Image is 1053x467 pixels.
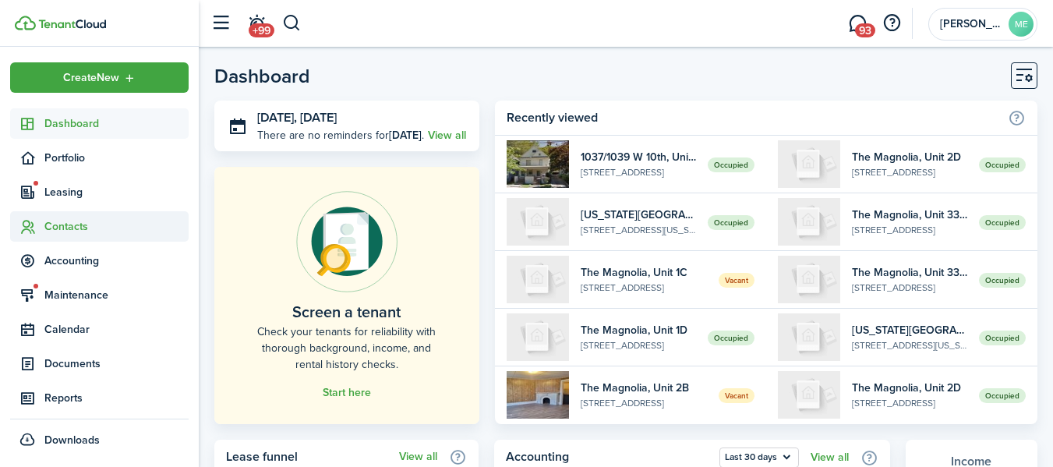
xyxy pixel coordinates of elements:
button: Open resource center [878,10,905,37]
span: Occupied [979,273,1026,288]
span: Accounting [44,253,189,269]
widget-list-item-title: The Magnolia, Unit 1D [581,322,696,338]
widget-list-item-description: [STREET_ADDRESS] [852,281,967,295]
widget-list-item-description: [STREET_ADDRESS] [852,396,967,410]
header-page-title: Dashboard [214,66,310,86]
span: Occupied [979,157,1026,172]
button: Open menu [10,62,189,93]
span: Occupied [708,331,754,345]
widget-list-item-title: The Magnolia, Unit 330-1 [852,207,967,223]
img: TenantCloud [38,19,106,29]
avatar-text: ME [1009,12,1034,37]
span: Leasing [44,184,189,200]
home-placeholder-description: Check your tenants for reliability with thorough background, income, and rental history checks. [249,324,444,373]
a: Start here [323,387,371,399]
button: Search [282,10,302,37]
span: +99 [249,23,274,37]
span: Calendar [44,321,189,338]
img: 1 [778,313,840,361]
widget-list-item-title: [US_STATE][GEOGRAPHIC_DATA], Unit 1 [852,322,967,338]
span: Contacts [44,218,189,235]
button: Customise [1011,62,1037,89]
img: 1D [507,313,569,361]
widget-list-item-description: [STREET_ADDRESS][US_STATE] [852,338,967,352]
a: View all [399,451,437,463]
widget-list-item-title: The Magnolia, Unit 330-2 [852,264,967,281]
img: Online payments [296,191,398,292]
button: Open sidebar [206,9,235,38]
img: 1C [507,256,569,303]
span: Reports [44,390,189,406]
a: View all [428,127,466,143]
img: 2B [507,371,569,419]
span: Occupied [979,388,1026,403]
span: Occupied [708,157,754,172]
home-placeholder-title: Screen a tenant [292,300,401,324]
span: Dashboard [44,115,189,132]
img: TenantCloud [15,16,36,30]
a: Notifications [242,4,271,44]
widget-list-item-title: The Magnolia, Unit 2D [852,149,967,165]
widget-list-item-description: [STREET_ADDRESS] [581,165,696,179]
img: 1 [507,198,569,246]
home-widget-title: Lease funnel [226,448,391,466]
span: Downloads [44,432,100,448]
h3: [DATE], [DATE] [257,108,468,128]
span: Occupied [979,331,1026,345]
span: Occupied [708,215,754,230]
img: 1 [507,140,569,188]
span: Vacant [719,388,754,403]
p: There are no reminders for . [257,127,424,143]
home-widget-title: Recently viewed [507,108,1000,127]
span: Vacant [719,273,754,288]
a: Messaging [843,4,872,44]
widget-list-item-title: [US_STATE][GEOGRAPHIC_DATA], Unit 1 [581,207,696,223]
a: Dashboard [10,108,189,139]
widget-list-item-description: [STREET_ADDRESS] [581,396,707,410]
widget-list-item-title: 1037/1039 W 10th, Unit 1 [581,149,696,165]
img: 330-2 [778,256,840,303]
img: 330-1 [778,198,840,246]
span: Portfolio [44,150,189,166]
span: Occupied [979,215,1026,230]
widget-list-item-title: The Magnolia, Unit 1C [581,264,707,281]
span: 93 [855,23,875,37]
span: Documents [44,356,189,372]
a: View all [811,451,849,464]
widget-list-item-title: The Magnolia, Unit 2B [581,380,707,396]
widget-list-item-description: [STREET_ADDRESS] [852,165,967,179]
span: Create New [63,73,119,83]
span: Moriarty Enterprise LLC [940,19,1002,30]
img: 2D [778,371,840,419]
widget-list-item-description: [STREET_ADDRESS] [581,281,707,295]
widget-list-item-description: [STREET_ADDRESS][US_STATE] [581,223,696,237]
widget-list-item-description: [STREET_ADDRESS] [852,223,967,237]
img: 2D [778,140,840,188]
span: Maintenance [44,287,189,303]
a: Reports [10,383,189,413]
widget-list-item-description: [STREET_ADDRESS] [581,338,696,352]
b: [DATE] [389,127,422,143]
widget-list-item-title: The Magnolia, Unit 2D [852,380,967,396]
